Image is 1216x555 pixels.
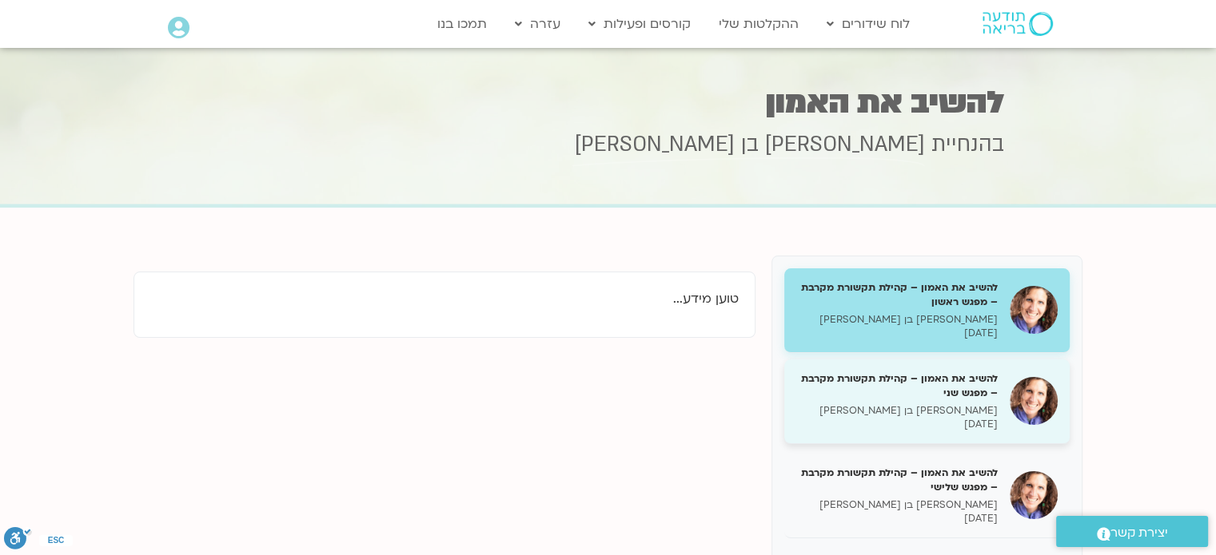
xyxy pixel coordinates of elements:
p: [PERSON_NAME] בן [PERSON_NAME] [796,404,998,418]
a: עזרה [507,9,568,39]
a: יצירת קשר [1056,516,1208,547]
p: [PERSON_NAME] בן [PERSON_NAME] [796,313,998,327]
a: ההקלטות שלי [711,9,807,39]
p: טוען מידע... [150,288,739,310]
span: בהנחיית [931,130,1004,159]
img: תודעה בריאה [983,12,1053,36]
h1: להשיב את האמון [213,87,1004,118]
img: להשיב את האמון – קהילת תקשורת מקרבת – מפגש ראשון [1010,286,1058,334]
h5: להשיב את האמון – קהילת תקשורת מקרבת – מפגש שלישי [796,466,998,494]
h5: להשיב את האמון – קהילת תקשורת מקרבת – מפגש ראשון [796,280,998,309]
p: [PERSON_NAME] בן [PERSON_NAME] [796,498,998,512]
p: [DATE] [796,327,998,340]
img: להשיב את האמון – קהילת תקשורת מקרבת – מפגש שלישי [1010,471,1058,519]
span: יצירת קשר [1110,522,1168,544]
a: לוח שידורים [819,9,918,39]
a: קורסים ופעילות [580,9,699,39]
p: [DATE] [796,512,998,525]
p: [DATE] [796,418,998,431]
a: תמכו בנו [429,9,495,39]
h5: להשיב את האמון – קהילת תקשורת מקרבת – מפגש שני [796,371,998,400]
img: להשיב את האמון – קהילת תקשורת מקרבת – מפגש שני [1010,377,1058,425]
